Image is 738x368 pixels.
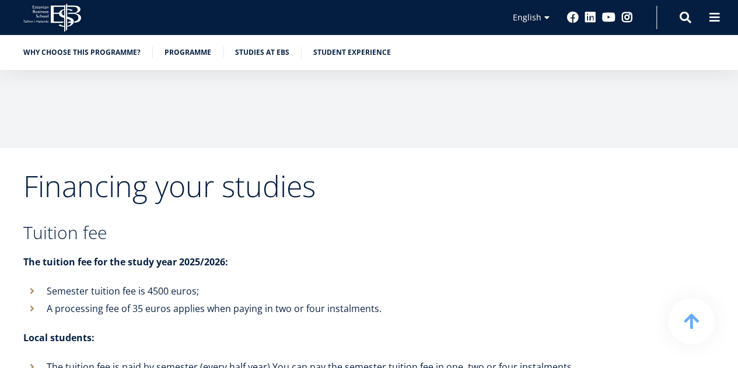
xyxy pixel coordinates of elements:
[23,72,160,107] iframe: Embedded CTA
[602,12,615,23] a: Youtube
[3,178,11,185] input: Two-year MBA
[165,47,211,58] a: Programme
[3,163,11,170] input: One-year MBA (in Estonian)
[13,162,109,173] span: One-year MBA (in Estonian)
[277,1,314,11] span: Last Name
[23,282,578,300] li: Semester tuition fee is 4500 euros;
[13,177,64,188] span: Two-year MBA
[23,47,141,58] a: Why choose this programme?
[23,255,228,268] strong: The tuition fee for the study year 2025/2026:
[23,300,578,317] li: A processing fee of 35 euros applies when paying in two or four instalments.
[23,171,578,201] h2: Financing your studies
[313,47,391,58] a: Student experience
[3,193,11,201] input: Technology Innovation MBA
[23,331,95,344] strong: Local students:
[621,12,633,23] a: Instagram
[567,12,579,23] a: Facebook
[235,47,289,58] a: Studies at EBS
[23,224,578,241] h3: Tuition fee
[13,192,112,203] span: Technology Innovation MBA
[585,12,596,23] a: Linkedin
